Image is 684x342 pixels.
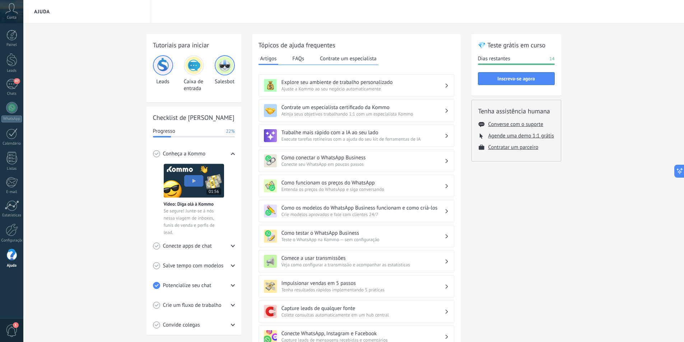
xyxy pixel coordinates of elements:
span: Veja como configurar a transmissão e acompanhar as estatísticas [281,262,445,268]
span: Crie modelos aprovados e fale com clientes 24/7 [281,211,445,217]
div: WhatsApp [1,116,22,122]
span: 1 [13,322,19,328]
div: Painel [1,43,22,47]
span: Progresso [153,128,175,135]
span: Conecte apps de chat [163,243,212,250]
h3: Impulsionar vendas em 5 passos [281,280,445,287]
button: FAQs [290,53,306,64]
h2: Tópicos de ajuda frequentes [259,41,454,50]
span: Conheça a Kommo [163,150,205,158]
h3: Como funcionam os preços do WhatsApp [281,179,445,186]
div: Estatísticas [1,213,22,218]
h2: Checklist de [PERSON_NAME] [153,113,235,122]
h3: Como testar o WhatsApp Business [281,230,445,236]
button: Contratar um parceiro [488,144,539,151]
button: Inscreva-se agora [478,72,555,85]
div: Leads [153,55,173,92]
div: Ajuda [1,263,22,268]
span: Tenha resultados rápidos implementando 5 práticas [281,287,445,293]
span: Ajuste a Kommo ao seu negócio automaticamente [281,86,445,92]
span: Se segure! Junte-se à nós nessa viagem de inboxes, funis de venda e perfis de lead. [164,207,224,236]
span: Colete consultas automaticamente em um hub central [281,312,445,318]
h2: Tenha assistência humana [478,107,554,116]
h3: Capture leads de qualquer fonte [281,305,445,312]
h3: Explore seu ambiente de trabalho personalizado [281,79,445,86]
h3: Como conectar o WhatsApp Business [281,154,445,161]
span: Execute tarefas rotineiras com a ajuda do seu kit de ferramentas de IA [281,136,445,142]
span: 22% [226,128,234,135]
h2: 💎 Teste grátis em curso [478,41,555,50]
span: 47 [14,78,20,84]
span: Dias restantes [478,55,510,62]
span: Atinja seus objetivos trabalhando 1:1 com um especialista Kommo [281,111,445,117]
span: Convide colegas [163,322,200,329]
button: Converse com o suporte [488,121,543,128]
span: Teste o WhatsApp na Kommo — sem configuração [281,236,445,243]
div: Leads [1,69,22,73]
div: Listas [1,167,22,171]
span: Crie um fluxo de trabalho [163,302,222,309]
span: Entenda os preços do WhatsApp e siga conversando [281,186,445,192]
div: E-mail [1,190,22,195]
span: Salve tempo com modelos [163,262,224,270]
div: Chats [1,92,22,96]
img: Meet video [164,164,224,198]
button: Contrate um especialista [318,53,378,64]
h2: Tutoriais para iniciar [153,41,235,50]
button: Agende uma demo 1:1 grátis [488,132,554,139]
h3: Trabalhe mais rápido com a IA ao seu lado [281,129,445,136]
h3: Comece a usar transmissões [281,255,445,262]
button: Artigos [259,53,279,65]
span: Conecte seu WhatsApp em poucos passos [281,161,445,167]
h3: Como os modelos do WhatsApp Business funcionam e como criá-los [281,205,445,211]
h3: Contrate um especialista certificado da Kommo [281,104,445,111]
div: Calendário [1,141,22,146]
span: Potencialize seu chat [163,282,211,289]
h3: Conecte WhatsApp, Instagram e Facebook [281,330,445,337]
div: Salesbot [215,55,235,92]
span: Inscreva-se agora [497,76,535,81]
div: Caixa de entrada [184,55,204,92]
span: Vídeo: Diga olá à Kommo [164,201,214,207]
span: Conta [7,15,17,20]
span: 14 [549,55,554,62]
div: Configurações [1,238,22,243]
